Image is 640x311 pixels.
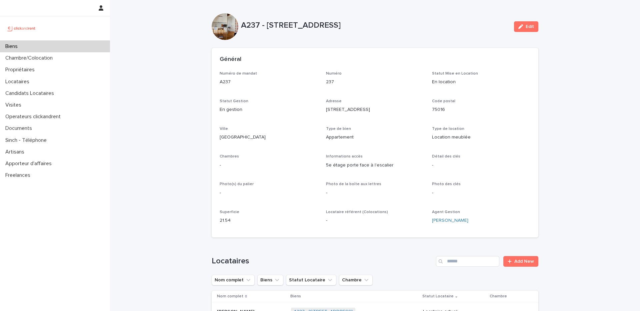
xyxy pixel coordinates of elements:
button: Chambre [339,275,373,285]
p: A237 [220,79,318,86]
span: Numéro [326,72,342,76]
p: Biens [3,43,23,50]
p: [STREET_ADDRESS] [326,106,424,113]
p: - [220,162,318,169]
p: Statut Locataire [422,293,454,300]
p: Appartement [326,134,424,141]
p: Operateurs clickandrent [3,114,66,120]
p: Candidats Locataires [3,90,59,97]
input: Search [436,256,499,267]
span: Type de location [432,127,464,131]
span: Type de bien [326,127,351,131]
p: Sinch - Téléphone [3,137,52,144]
span: Numéro de mandat [220,72,257,76]
p: - [326,217,424,224]
h1: Locataires [212,256,433,266]
span: Code postal [432,99,455,103]
span: Adresse [326,99,342,103]
img: UCB0brd3T0yccxBKYDjQ [5,22,38,35]
span: Détail des clés [432,155,460,158]
p: Locataires [3,79,35,85]
p: A237 - [STREET_ADDRESS] [241,21,509,30]
p: 75016 [432,106,530,113]
p: En location [432,79,530,86]
span: Chambres [220,155,239,158]
p: Artisans [3,149,30,155]
span: Informations accès [326,155,363,158]
p: [GEOGRAPHIC_DATA] [220,134,318,141]
button: Biens [257,275,283,285]
span: Photo de la boîte aux lettres [326,182,381,186]
p: Location meublée [432,134,530,141]
a: Add New [503,256,538,267]
span: Photo des clés [432,182,461,186]
p: - [326,189,424,196]
p: Chambre [490,293,507,300]
p: 237 [326,79,424,86]
h2: Général [220,56,241,63]
p: Visites [3,102,27,108]
span: Statut Gestion [220,99,248,103]
p: Propriétaires [3,67,40,73]
button: Edit [514,21,538,32]
p: En gestion [220,106,318,113]
p: - [220,189,318,196]
span: Superficie [220,210,239,214]
span: Statut Mise en Location [432,72,478,76]
span: Photo(s) du palier [220,182,254,186]
p: 5e étage porte face à l'escalier [326,162,424,169]
p: 21.54 [220,217,318,224]
span: Ville [220,127,228,131]
span: Edit [526,24,534,29]
button: Nom complet [212,275,255,285]
p: Nom complet [217,293,243,300]
p: Biens [290,293,301,300]
button: Statut Locataire [286,275,336,285]
span: Add New [514,259,534,264]
span: Agent Gestion [432,210,460,214]
p: - [432,189,530,196]
span: Locataire référent (Colocations) [326,210,388,214]
p: Apporteur d'affaires [3,160,57,167]
p: - [432,162,530,169]
p: Freelances [3,172,36,178]
a: [PERSON_NAME] [432,217,468,224]
p: Chambre/Colocation [3,55,58,61]
p: Documents [3,125,37,132]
